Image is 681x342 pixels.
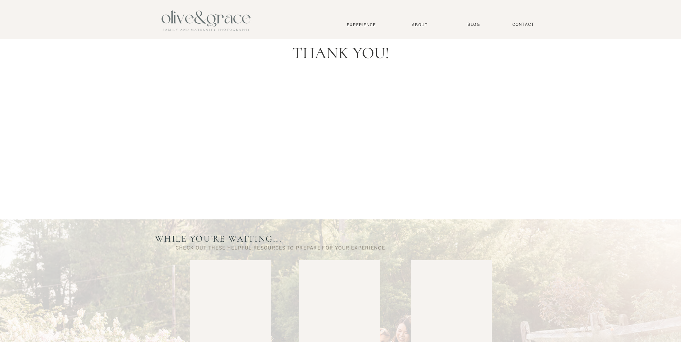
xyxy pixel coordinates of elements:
[465,22,483,27] a: BLOG
[254,45,428,62] h1: THANK YOU!
[409,22,431,27] a: About
[234,68,448,205] iframe: FvBdHBYXFvk
[151,233,286,266] p: While you're Waiting...
[338,22,385,27] a: Experience
[509,22,538,27] a: Contact
[171,244,390,252] h3: Check out these helpful resources to prepare for your experience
